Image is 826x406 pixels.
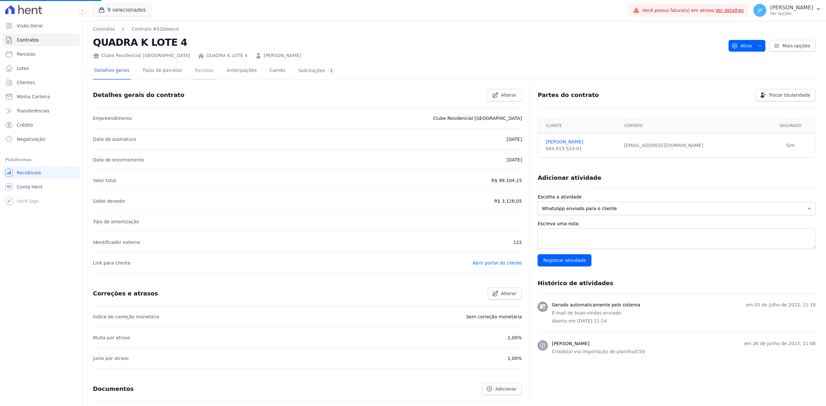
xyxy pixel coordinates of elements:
p: [DATE] [507,156,522,164]
span: Mais opções [782,43,810,49]
a: Contrato #52bbeece [132,26,179,33]
span: Transferências [17,108,49,114]
span: Ativo [731,40,752,52]
h3: Correções e atrasos [93,290,158,297]
a: Visão Geral [3,19,80,32]
input: Registrar atividade [538,254,591,266]
div: [EMAIL_ADDRESS][DOMAIN_NAME] [624,142,762,149]
p: em 03 de Julho de 2023, 11:18 [746,302,816,308]
a: Mais opções [769,40,816,52]
p: em 26 de Junho de 2023, 11:08 [744,340,816,347]
nav: Breadcrumb [93,26,723,33]
span: JP [758,8,762,13]
div: 1 [327,68,335,74]
p: [PERSON_NAME] [770,5,813,11]
a: Contratos [3,34,80,46]
p: Ver opções [770,11,813,16]
a: Parcelas [194,63,215,80]
h3: Partes do contrato [538,91,599,99]
span: Negativação [17,136,45,142]
th: Segurado [766,118,815,133]
a: Transferências [3,104,80,117]
p: R$ 99.104,15 [491,177,522,184]
p: Criado(a) via importação de planilha/CSV [552,348,816,355]
span: Crédito [17,122,33,128]
div: Solicitações [298,68,335,74]
a: Clientes [3,76,80,89]
a: QUADRA K LOTE 4 [206,52,247,59]
span: Alterar [501,290,517,297]
a: Parcelas [3,48,80,61]
span: Visão Geral [17,23,43,29]
a: Negativação [3,133,80,146]
h3: Histórico de atividades [538,279,613,287]
span: Parcelas [17,51,35,57]
p: [DATE] [507,135,522,143]
span: Você possui fatura(s) em atraso. [642,7,744,14]
td: Sim [766,133,815,158]
label: Escreva uma nota [538,220,816,227]
h3: Detalhes gerais do contrato [93,91,184,99]
a: Lotes [3,62,80,75]
p: 1,00% [508,354,522,362]
h3: [PERSON_NAME] [552,340,589,347]
a: Crédito [3,119,80,131]
p: Índice de correção monetária [93,313,159,321]
h3: Documentos [93,385,134,393]
p: 2,00% [508,334,522,342]
th: Contato [620,118,766,133]
h2: QUADRA K LOTE 4 [93,35,723,50]
span: Trocar titularidade [769,92,810,98]
p: Sem correção monetária [466,313,522,321]
a: Tipos de parcelas [141,63,183,80]
p: E-mail de boas-vindas enviado [552,310,816,316]
p: Saldo devedor [93,197,126,205]
a: Antecipações [225,63,258,80]
p: Empreendimento [93,114,132,122]
h3: Adicionar atividade [538,174,601,182]
a: Trocar titularidade [756,89,816,101]
span: Lotes [17,65,29,72]
h3: Gerado automaticamente pelo sistema [552,302,640,308]
span: Recebíveis [17,169,41,176]
span: Minha Carteira [17,93,50,100]
p: Tipo de amortização [93,218,139,226]
p: Clube Residencial [GEOGRAPHIC_DATA] [433,114,522,122]
a: Ver detalhes [716,8,744,13]
p: Valor total [93,177,116,184]
a: Alterar [488,287,522,300]
a: [PERSON_NAME] [264,52,301,59]
nav: Breadcrumb [93,26,179,33]
span: Conta Hent [17,184,42,190]
p: Aberto em [DATE] 11:24 [552,318,816,324]
button: JP [PERSON_NAME] Ver opções [748,1,826,19]
p: 122 [513,238,522,246]
a: Solicitações1 [297,63,337,80]
a: Detalhes gerais [93,63,131,80]
a: Minha Carteira [3,90,80,103]
p: Multa por atraso [93,334,130,342]
p: Juros por atraso [93,354,129,362]
div: Plataformas [5,156,77,164]
p: R$ 3.126,05 [494,197,522,205]
label: Escolha a atividade [538,194,816,200]
a: [PERSON_NAME] [546,139,616,145]
a: Conta Hent [3,180,80,193]
p: Data de assinatura [93,135,136,143]
a: Abrir portal do cliente [473,260,522,266]
div: Clube Residencial [GEOGRAPHIC_DATA] [93,52,190,59]
a: Alterar [488,89,522,101]
span: Alterar [501,92,517,98]
a: Carnês [268,63,287,80]
span: Adicionar [495,386,516,392]
button: Ativo [729,40,766,52]
a: Adicionar [482,383,522,395]
a: Contratos [93,26,115,33]
button: 9 selecionados [93,4,151,16]
span: Clientes [17,79,35,86]
div: 044.815.523-01 [546,145,616,152]
p: Link para cliente [93,259,130,267]
a: Recebíveis [3,166,80,179]
span: Contratos [17,37,39,43]
p: Identificador externo [93,238,140,246]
